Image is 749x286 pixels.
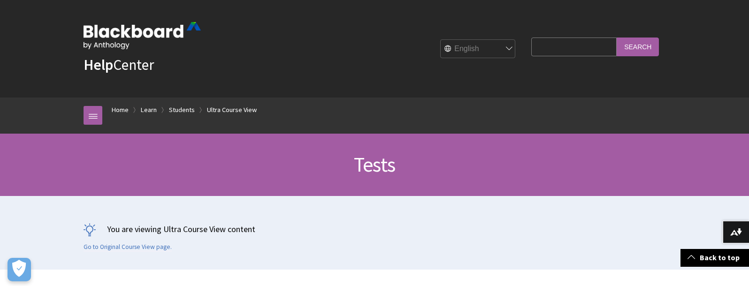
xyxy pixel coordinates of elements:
a: Home [112,104,129,116]
select: Site Language Selector [441,40,516,59]
a: Go to Original Course View page. [84,243,172,251]
a: Ultra Course View [207,104,257,116]
input: Search [617,38,659,56]
span: Tests [354,151,395,177]
a: Students [169,104,195,116]
img: Blackboard by Anthology [84,22,201,49]
a: Back to top [680,249,749,266]
strong: Help [84,55,113,74]
a: Learn [141,104,157,116]
p: You are viewing Ultra Course View content [84,223,665,235]
a: HelpCenter [84,55,154,74]
button: Open Preferences [8,258,31,281]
